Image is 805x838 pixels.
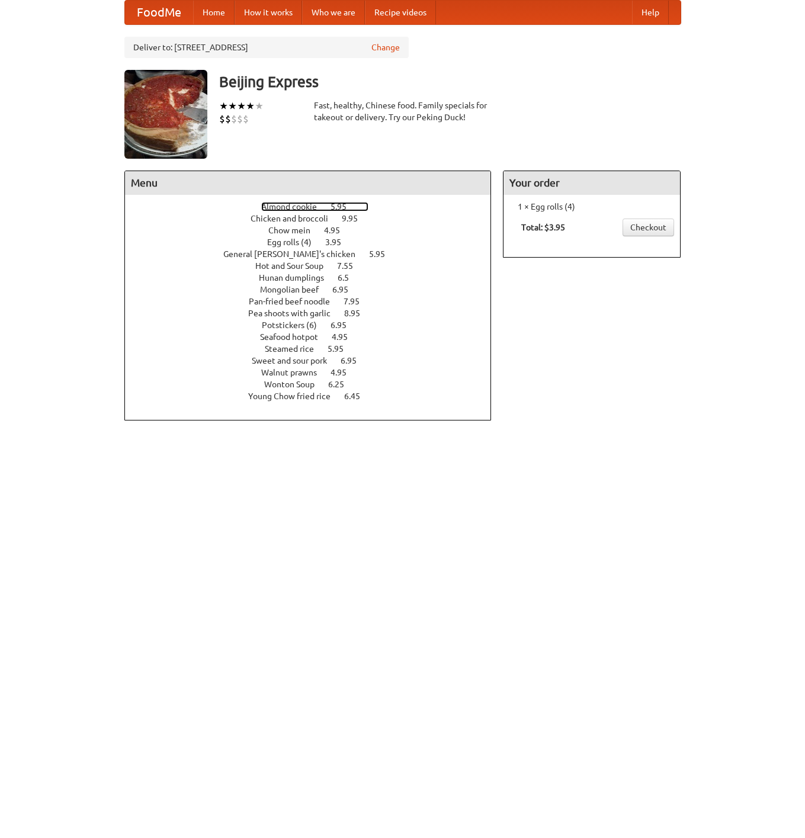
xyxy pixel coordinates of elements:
a: Wonton Soup 6.25 [264,380,366,389]
span: Wonton Soup [264,380,326,389]
span: Walnut prawns [261,368,329,377]
a: FoodMe [125,1,193,24]
div: Fast, healthy, Chinese food. Family specials for takeout or delivery. Try our Peking Duck! [314,99,492,123]
span: 4.95 [331,368,358,377]
li: $ [219,113,225,126]
span: Egg rolls (4) [267,237,323,247]
span: Chow mein [268,226,322,235]
span: Chicken and broccoli [251,214,340,223]
img: angular.jpg [124,70,207,159]
span: 6.95 [341,356,368,365]
h3: Beijing Express [219,70,681,94]
li: $ [225,113,231,126]
a: Young Chow fried rice 6.45 [248,391,382,401]
span: 4.95 [324,226,352,235]
span: Steamed rice [265,344,326,354]
a: Recipe videos [365,1,436,24]
span: 9.95 [342,214,370,223]
span: 3.95 [325,237,353,247]
a: Home [193,1,235,24]
span: General [PERSON_NAME]'s chicken [223,249,367,259]
div: Deliver to: [STREET_ADDRESS] [124,37,409,58]
span: 6.95 [331,320,358,330]
a: Chow mein 4.95 [268,226,362,235]
span: Mongolian beef [260,285,331,294]
span: Young Chow fried rice [248,391,342,401]
li: ★ [255,99,264,113]
a: Egg rolls (4) 3.95 [267,237,363,247]
span: Pea shoots with garlic [248,309,342,318]
span: 6.45 [344,391,372,401]
li: 1 × Egg rolls (4) [509,201,674,213]
span: Sweet and sour pork [252,356,339,365]
a: Who we are [302,1,365,24]
span: 8.95 [344,309,372,318]
a: Mongolian beef 6.95 [260,285,370,294]
a: Change [371,41,400,53]
a: Almond cookie 5.95 [261,202,368,211]
span: 6.25 [328,380,356,389]
li: ★ [246,99,255,113]
span: Seafood hotpot [260,332,330,342]
span: 6.5 [338,273,361,282]
span: 6.95 [332,285,360,294]
li: $ [237,113,243,126]
a: Hot and Sour Soup 7.55 [255,261,375,271]
li: ★ [237,99,246,113]
span: 7.55 [337,261,365,271]
a: Checkout [623,219,674,236]
b: Total: $3.95 [521,223,565,232]
span: 4.95 [332,332,360,342]
span: 5.95 [331,202,358,211]
a: General [PERSON_NAME]'s chicken 5.95 [223,249,407,259]
span: Pan-fried beef noodle [249,297,342,306]
h4: Your order [503,171,680,195]
li: $ [243,113,249,126]
a: Hunan dumplings 6.5 [259,273,371,282]
li: ★ [219,99,228,113]
a: Walnut prawns 4.95 [261,368,368,377]
a: Pea shoots with garlic 8.95 [248,309,382,318]
span: Hunan dumplings [259,273,336,282]
li: ★ [228,99,237,113]
a: Potstickers (6) 6.95 [262,320,368,330]
span: Almond cookie [261,202,329,211]
span: 5.95 [328,344,355,354]
span: Hot and Sour Soup [255,261,335,271]
a: Steamed rice 5.95 [265,344,365,354]
a: Chicken and broccoli 9.95 [251,214,380,223]
span: 7.95 [344,297,371,306]
a: Pan-fried beef noodle 7.95 [249,297,381,306]
a: Sweet and sour pork 6.95 [252,356,379,365]
a: How it works [235,1,302,24]
span: Potstickers (6) [262,320,329,330]
a: Seafood hotpot 4.95 [260,332,370,342]
h4: Menu [125,171,491,195]
li: $ [231,113,237,126]
a: Help [632,1,669,24]
span: 5.95 [369,249,397,259]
